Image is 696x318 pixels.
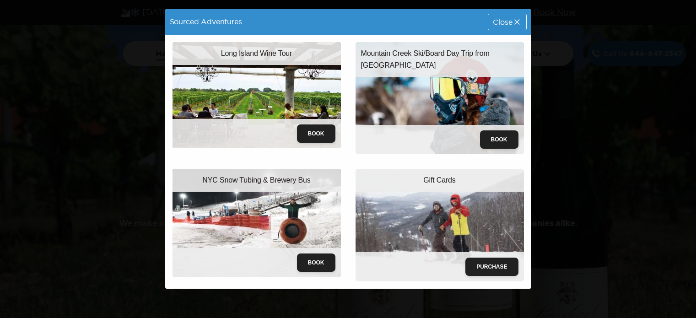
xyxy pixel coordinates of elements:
[423,174,455,186] p: Gift Cards
[480,130,518,149] button: Book
[361,48,518,71] p: Mountain Creek Ski/Board Day Trip from [GEOGRAPHIC_DATA]
[356,169,524,281] img: giftcards.jpg
[202,174,310,186] p: NYC Snow Tubing & Brewery Bus
[297,124,335,143] button: Book
[465,258,518,276] button: Purchase
[356,42,524,154] img: mountain-creek-ski-trip.jpeg
[493,18,512,26] span: Close
[173,42,341,148] img: wine-tour-trip.jpeg
[165,13,247,31] div: Sourced Adventures
[173,169,341,277] img: snowtubing-trip.jpeg
[221,48,292,59] p: Long Island Wine Tour
[297,253,335,272] button: Book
